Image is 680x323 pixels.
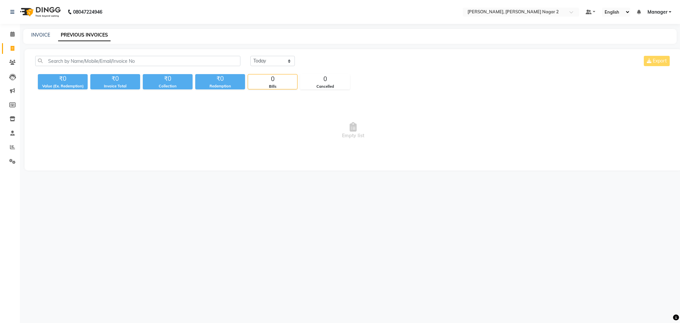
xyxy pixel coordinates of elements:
input: Search by Name/Mobile/Email/Invoice No [35,56,240,66]
div: 0 [248,74,297,84]
span: Manager [647,9,667,16]
b: 08047224946 [73,3,102,21]
a: INVOICE [31,32,50,38]
img: logo [17,3,62,21]
div: Collection [143,83,193,89]
div: Cancelled [300,84,350,89]
span: Empty list [35,97,671,164]
div: Invoice Total [90,83,140,89]
div: ₹0 [195,74,245,83]
div: Redemption [195,83,245,89]
div: Value (Ex. Redemption) [38,83,88,89]
div: 0 [300,74,350,84]
a: PREVIOUS INVOICES [58,29,111,41]
div: ₹0 [38,74,88,83]
div: ₹0 [143,74,193,83]
div: Bills [248,84,297,89]
div: ₹0 [90,74,140,83]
